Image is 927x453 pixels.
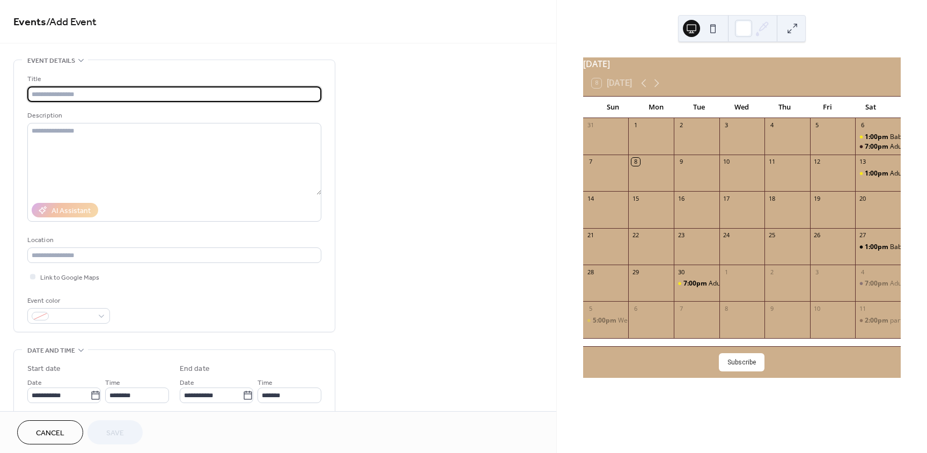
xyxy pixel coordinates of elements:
div: [DATE] [583,57,901,70]
a: Events [13,12,46,33]
div: 22 [631,231,639,239]
div: 16 [677,194,685,202]
div: Wedding Reception [583,316,629,325]
div: 9 [677,158,685,166]
span: 1:00pm [865,169,890,178]
span: Date [27,377,42,389]
div: 27 [858,231,866,239]
div: Thu [763,97,806,118]
span: Date [180,377,194,389]
span: Event details [27,55,75,67]
div: Wedding Reception [618,316,675,325]
div: 28 [586,268,594,276]
div: party [890,316,906,325]
div: Event color [27,295,108,306]
div: Adult party [890,142,923,151]
div: 6 [858,121,866,129]
div: 31 [586,121,594,129]
span: 5:00pm [593,316,618,325]
div: 7 [586,158,594,166]
div: Baby shower [855,243,901,252]
div: End date [180,363,210,375]
span: Cancel [36,428,64,439]
div: 6 [631,304,639,312]
div: Location [27,235,319,246]
div: 12 [813,158,821,166]
div: 8 [631,158,639,166]
div: 21 [586,231,594,239]
div: 10 [723,158,731,166]
span: Time [105,377,120,389]
div: 24 [723,231,731,239]
div: 17 [723,194,731,202]
div: Adult party [855,279,901,288]
div: Sat [849,97,892,118]
div: 4 [768,121,776,129]
div: 1 [631,121,639,129]
div: Adult party [890,169,923,178]
div: 4 [858,268,866,276]
span: Time [257,377,273,389]
div: 3 [723,121,731,129]
span: 7:00pm [683,279,709,288]
div: 7 [677,304,685,312]
div: 8 [723,304,731,312]
div: 10 [813,304,821,312]
div: 29 [631,268,639,276]
div: 15 [631,194,639,202]
span: 1:00pm [865,133,890,142]
button: Subscribe [719,353,764,371]
div: 5 [586,304,594,312]
div: 2 [768,268,776,276]
span: 1:00pm [865,243,890,252]
div: 3 [813,268,821,276]
span: 7:00pm [865,142,890,151]
span: 2:00pm [865,316,890,325]
span: / Add Event [46,12,97,33]
div: Start date [27,363,61,375]
div: 5 [813,121,821,129]
div: 11 [768,158,776,166]
div: 18 [768,194,776,202]
div: 2 [677,121,685,129]
div: 30 [677,268,685,276]
div: Adult Birthday Party [709,279,768,288]
div: Wed [720,97,763,118]
div: 19 [813,194,821,202]
div: party [855,316,901,325]
div: 11 [858,304,866,312]
div: 20 [858,194,866,202]
div: Baby shower [855,133,901,142]
div: 14 [586,194,594,202]
div: Adult party [890,279,923,288]
div: 13 [858,158,866,166]
div: Adult party [855,169,901,178]
div: Mon [635,97,678,118]
span: 7:00pm [865,279,890,288]
div: 23 [677,231,685,239]
div: Fri [806,97,849,118]
div: 1 [723,268,731,276]
div: Title [27,74,319,85]
button: Cancel [17,420,83,444]
div: Adult party [855,142,901,151]
div: Adult Birthday Party [674,279,719,288]
div: 26 [813,231,821,239]
div: Sun [592,97,635,118]
span: Date and time [27,345,75,356]
div: 9 [768,304,776,312]
span: Link to Google Maps [40,272,99,283]
div: 25 [768,231,776,239]
div: Tue [678,97,720,118]
div: Description [27,110,319,121]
